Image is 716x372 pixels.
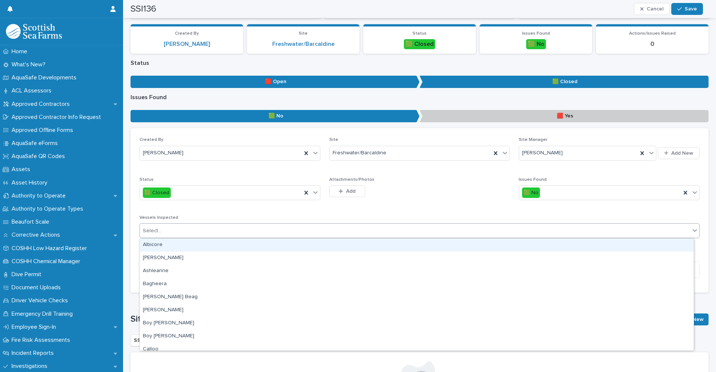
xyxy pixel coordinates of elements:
[9,205,89,212] p: Authority to Operate Types
[522,149,563,157] span: [PERSON_NAME]
[9,114,107,121] p: Approved Contractor Info Request
[9,192,72,199] p: Authority to Operate
[140,291,694,304] div: Bhatta Beag
[9,324,62,331] p: Employee Sign-In
[685,6,697,12] span: Save
[9,258,86,265] p: COSHH Chemical Manager
[333,149,386,157] span: Freshwater/Barcaldine
[9,153,71,160] p: AquaSafe QR Codes
[9,87,57,94] p: ACL Assessors
[140,265,694,278] div: Ashleanne
[519,177,547,182] span: Issues Found
[346,189,355,194] span: Add
[272,41,335,48] a: Freshwater/Barcaldine
[522,187,540,198] div: 🟩 No
[131,110,420,122] p: 🟩 No
[140,304,694,317] div: Bo-Ruag
[9,74,82,81] p: AquaSafe Developments
[9,297,74,304] p: Driver Vehicle Checks
[658,147,700,159] button: Add New
[140,343,694,356] div: Calloo
[140,330,694,343] div: Boy Ryan
[140,278,694,291] div: Bagheera
[634,3,670,15] button: Cancel
[329,185,365,197] button: Add
[9,363,53,370] p: Investigations
[131,4,156,15] h2: SSI136
[420,76,709,88] p: 🟩 Closed
[9,166,36,173] p: Assets
[164,41,210,48] a: [PERSON_NAME]
[526,39,546,49] div: 🟩 No
[139,215,178,220] span: Vessels Inspected
[6,24,62,39] img: bPIBxiqnSb2ggTQWdOVV
[404,39,435,49] div: 🟩 Closed
[143,187,171,198] div: 🟩 Closed
[131,334,182,346] button: SSI Action Ref
[9,271,47,278] p: Dive Permit
[175,31,199,36] span: Created By
[329,177,374,182] span: Attachments/Photos
[600,41,704,48] p: 0
[140,252,694,265] div: Allanah Jane
[522,31,550,36] span: Issues Found
[131,94,709,101] p: Issues Found
[9,140,64,147] p: AquaSafe eForms
[647,6,663,12] span: Cancel
[9,245,93,252] p: COSHH Low Hazard Register
[9,284,67,291] p: Document Uploads
[9,231,66,239] p: Corrective Actions
[9,48,33,55] p: Home
[140,317,694,330] div: Boy Joel
[143,149,183,157] span: [PERSON_NAME]
[9,310,79,318] p: Emergency Drill Training
[140,239,694,252] div: Albicore
[9,127,79,134] p: Approved Offline Forms
[143,227,161,235] div: Select...
[420,110,709,122] p: 🟥 Yes
[139,138,163,142] span: Created By
[329,138,338,142] span: Site
[9,350,60,357] p: Incident Reports
[412,31,427,36] span: Status
[131,314,591,325] h1: Site Safety Inspection Actions
[9,218,55,226] p: Beaufort Scale
[131,60,709,67] p: Status
[9,61,51,68] p: What's New?
[9,337,76,344] p: Fire Risk Assessments
[299,31,308,36] span: Site
[9,101,76,108] p: Approved Contractors
[671,151,693,156] span: Add New
[131,76,420,88] p: 🟥 Open
[671,3,703,15] button: Save
[629,31,676,36] span: Actions/Issues Raised
[519,138,547,142] span: Site Manager
[139,177,154,182] span: Status
[9,179,53,186] p: Asset History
